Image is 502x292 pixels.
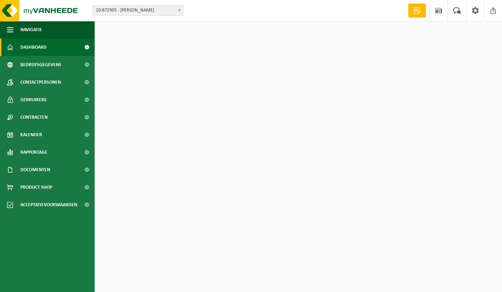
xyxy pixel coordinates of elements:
span: Documenten [20,161,50,179]
span: Rapportage [20,144,47,161]
span: Kalender [20,126,42,144]
span: Contactpersonen [20,74,61,91]
span: 10-872905 - GHYSEL SVEN - ICHTEGEM [93,6,183,15]
span: Dashboard [20,39,47,56]
span: Acceptatievoorwaarden [20,196,77,214]
span: 10-872905 - GHYSEL SVEN - ICHTEGEM [93,5,183,16]
span: Bedrijfsgegevens [20,56,61,74]
span: Product Shop [20,179,52,196]
span: Gebruikers [20,91,47,109]
span: Contracten [20,109,48,126]
span: Navigatie [20,21,42,39]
